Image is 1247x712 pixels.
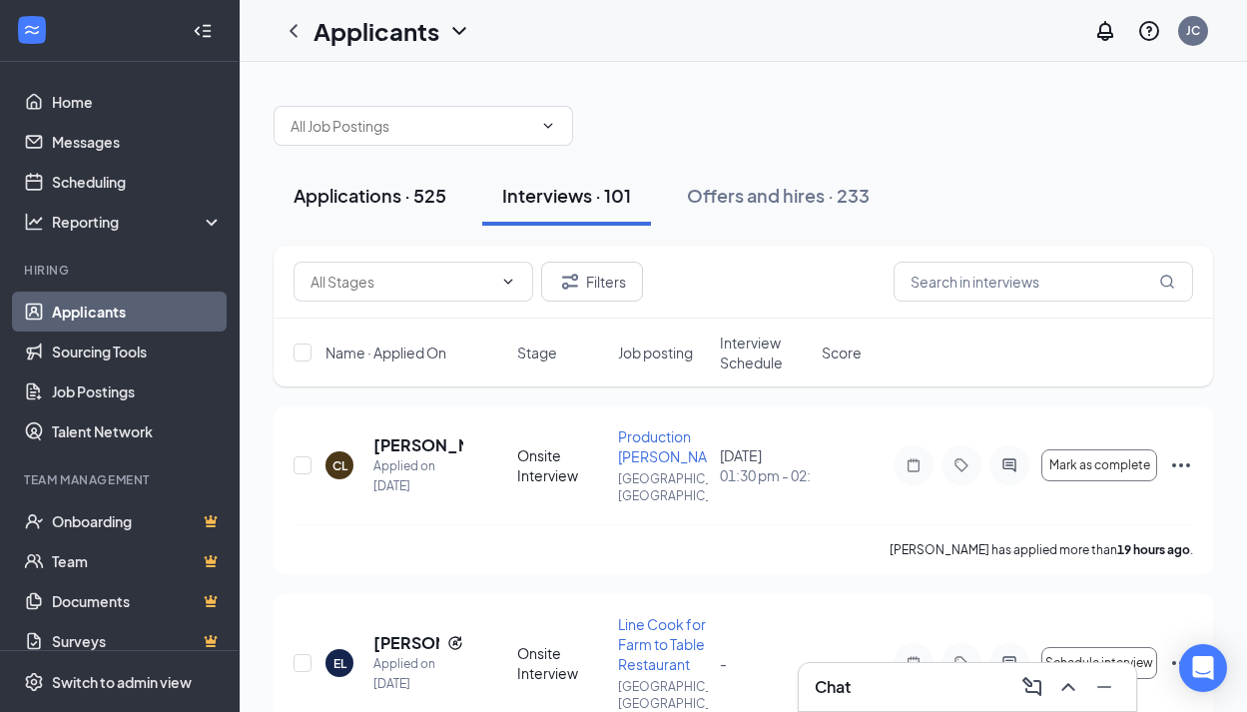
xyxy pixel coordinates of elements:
svg: Settings [24,672,44,692]
div: Offers and hires · 233 [687,183,870,208]
div: Reporting [52,212,224,232]
svg: Tag [949,457,973,473]
svg: Analysis [24,212,44,232]
p: [GEOGRAPHIC_DATA], [GEOGRAPHIC_DATA] [618,470,708,504]
p: [PERSON_NAME] has applied more than . [890,541,1193,558]
svg: Notifications [1093,19,1117,43]
svg: ComposeMessage [1020,675,1044,699]
div: Onsite Interview [517,445,607,485]
span: Score [822,343,862,362]
p: [GEOGRAPHIC_DATA], [GEOGRAPHIC_DATA] [618,678,708,712]
a: Job Postings [52,371,223,411]
h5: [PERSON_NAME] [373,434,463,456]
svg: Ellipses [1169,651,1193,675]
span: Mark as complete [1049,458,1150,472]
svg: Minimize [1092,675,1116,699]
h5: [PERSON_NAME] [373,632,439,654]
svg: Ellipses [1169,453,1193,477]
div: Interviews · 101 [502,183,631,208]
a: Talent Network [52,411,223,451]
h3: Chat [815,676,851,698]
div: Switch to admin view [52,672,192,692]
span: 01:30 pm - 02:00 pm [720,465,810,485]
svg: Tag [949,655,973,671]
svg: ActiveChat [997,655,1021,671]
span: Line Cook for Farm to Table Restaurant [618,615,706,673]
svg: ActiveChat [997,457,1021,473]
input: All Stages [311,271,492,293]
svg: ChevronDown [500,274,516,290]
a: OnboardingCrown [52,501,223,541]
svg: ChevronDown [447,19,471,43]
span: Name · Applied On [325,343,446,362]
span: Production [PERSON_NAME] [618,427,732,465]
button: ComposeMessage [1016,671,1048,703]
svg: Reapply [447,635,463,651]
svg: WorkstreamLogo [22,20,42,40]
input: Search in interviews [894,262,1193,302]
h1: Applicants [313,14,439,48]
div: CL [332,457,347,474]
button: Filter Filters [541,262,643,302]
button: Minimize [1088,671,1120,703]
a: DocumentsCrown [52,581,223,621]
span: Stage [517,343,557,362]
svg: ChevronLeft [282,19,306,43]
svg: ChevronDown [540,118,556,134]
input: All Job Postings [291,115,532,137]
div: EL [333,655,346,672]
div: Open Intercom Messenger [1179,644,1227,692]
a: Messages [52,122,223,162]
a: Scheduling [52,162,223,202]
svg: QuestionInfo [1137,19,1161,43]
div: Hiring [24,262,219,279]
b: 19 hours ago [1117,542,1190,557]
button: Schedule interview [1041,647,1157,679]
span: - [720,654,727,672]
div: Team Management [24,471,219,488]
svg: MagnifyingGlass [1159,274,1175,290]
a: Applicants [52,292,223,332]
svg: Filter [558,270,582,294]
svg: Note [902,457,926,473]
a: TeamCrown [52,541,223,581]
a: SurveysCrown [52,621,223,661]
a: Home [52,82,223,122]
svg: Note [902,655,926,671]
div: [DATE] [720,445,810,485]
div: Applied on [DATE] [373,654,463,694]
svg: ChevronUp [1056,675,1080,699]
div: JC [1186,22,1200,39]
button: ChevronUp [1052,671,1084,703]
button: Mark as complete [1041,449,1157,481]
span: Interview Schedule [720,333,810,372]
span: Schedule interview [1045,656,1153,670]
div: Applied on [DATE] [373,456,463,496]
span: Job posting [618,343,693,362]
div: Onsite Interview [517,643,607,683]
a: Sourcing Tools [52,332,223,371]
div: Applications · 525 [294,183,446,208]
svg: Collapse [193,21,213,41]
